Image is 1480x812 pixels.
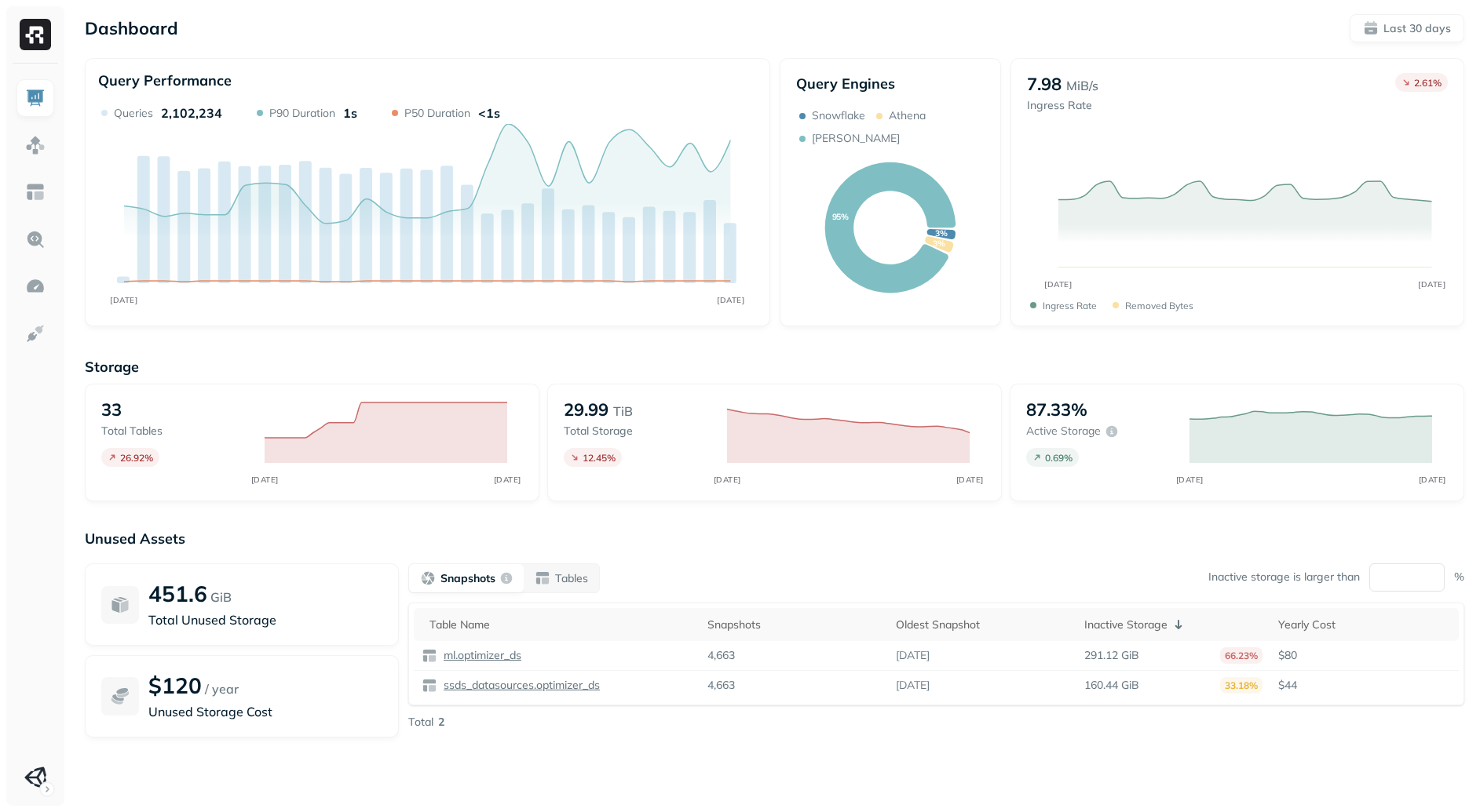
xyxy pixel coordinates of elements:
[1419,279,1446,289] tspan: [DATE]
[85,530,1464,548] p: Unused Assets
[429,617,692,632] div: Table Name
[613,402,633,421] p: TiB
[1220,647,1263,664] p: 66.23%
[20,19,51,50] img: Ryft
[564,399,608,421] p: 29.99
[1350,14,1464,42] button: Last 30 days
[343,105,357,121] p: 1s
[1026,399,1087,421] p: 87.33%
[408,715,433,730] p: Total
[114,106,153,121] p: Queries
[440,678,600,693] p: ssds_datasources.optimizer_ds
[269,106,335,121] p: P90 Duration
[796,75,985,93] p: Query Engines
[148,580,207,607] p: 451.6
[101,399,122,421] p: 33
[250,475,278,485] tspan: [DATE]
[85,17,178,39] p: Dashboard
[205,679,239,698] p: / year
[1175,475,1203,485] tspan: [DATE]
[933,239,945,249] text: 3%
[148,702,382,721] p: Unused Storage Cost
[438,715,444,730] p: 2
[1027,98,1098,113] p: Ingress Rate
[812,131,900,146] p: [PERSON_NAME]
[1026,424,1101,439] p: Active storage
[896,678,930,693] p: [DATE]
[707,617,880,632] div: Snapshots
[1043,300,1097,311] p: Ingress Rate
[25,229,46,249] img: Query Explorer
[935,228,948,239] text: 3%
[440,571,495,586] p: Snapshots
[1084,617,1168,632] p: Inactive Storage
[1383,21,1451,36] p: Last 30 days
[583,452,616,464] p: 12.45 %
[707,678,735,693] p: 4,663
[437,678,600,693] a: ssds_datasources.optimizer_ds
[1084,648,1139,663] p: 291.12 GiB
[812,108,865,123] p: Snowflake
[148,610,382,629] p: Total Unused Storage
[713,475,740,485] tspan: [DATE]
[422,648,437,664] img: table
[478,105,500,121] p: <1s
[1278,648,1451,663] p: $80
[437,648,521,663] a: ml.optimizer_ds
[210,588,232,606] p: GiB
[717,295,744,304] tspan: [DATE]
[25,323,46,344] img: Integrations
[831,211,849,222] text: 95%
[1125,300,1193,311] p: Removed bytes
[1208,570,1360,584] p: Inactive storage is larger than
[101,424,249,439] p: Total tables
[24,766,46,788] img: Unity
[1045,279,1073,289] tspan: [DATE]
[555,571,588,586] p: Tables
[148,672,202,699] p: $120
[1066,76,1098,95] p: MiB/s
[404,106,470,121] p: P50 Duration
[1278,678,1451,693] p: $44
[161,105,222,121] p: 2,102,234
[440,648,521,663] p: ml.optimizer_ds
[98,71,232,89] p: Query Performance
[1084,678,1139,693] p: 160.44 GiB
[1278,617,1451,632] div: Yearly Cost
[493,475,521,485] tspan: [DATE]
[120,452,153,464] p: 26.92 %
[707,648,735,663] p: 4,663
[889,108,926,123] p: Athena
[564,424,711,439] p: Total storage
[1418,475,1445,485] tspan: [DATE]
[25,88,46,108] img: Dashboard
[1414,77,1442,89] p: 2.61 %
[1027,73,1062,95] p: 7.98
[25,276,46,297] img: Optimization
[1454,570,1464,584] p: %
[25,135,46,155] img: Assets
[896,617,1069,632] div: Oldest Snapshot
[422,678,437,694] img: table
[25,182,46,202] img: Asset Explorer
[896,648,930,663] p: [DATE]
[110,295,137,304] tspan: [DATE]
[1045,452,1073,464] p: 0.69 %
[85,358,1464,376] p: Storage
[956,475,983,485] tspan: [DATE]
[1220,677,1263,694] p: 33.18%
